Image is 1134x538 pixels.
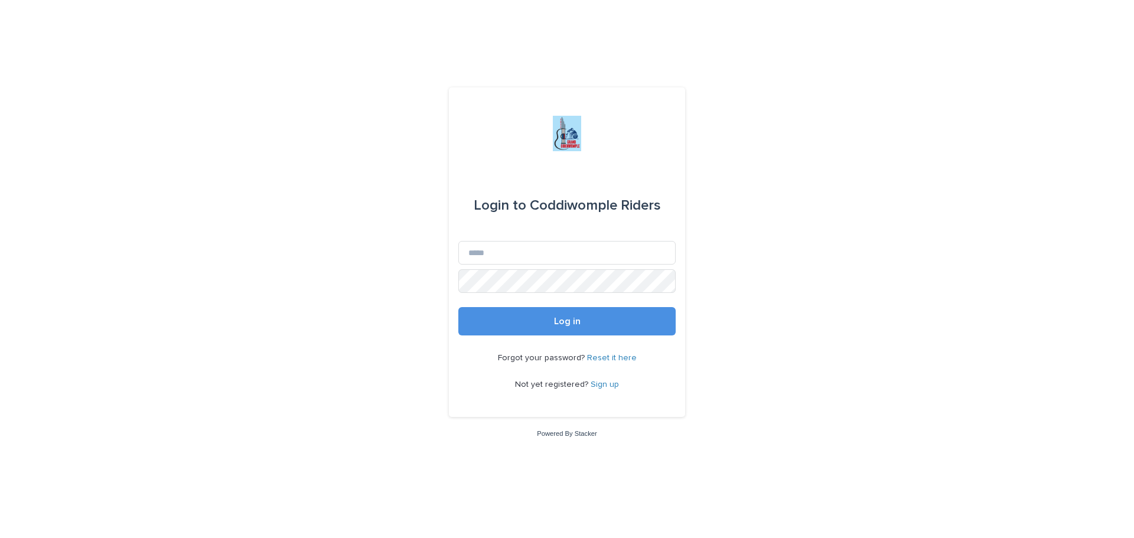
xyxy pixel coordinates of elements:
img: jxsLJbdS1eYBI7rVAS4p [553,116,581,151]
div: Coddiwomple Riders [474,189,661,222]
a: Reset it here [587,354,637,362]
span: Log in [554,317,581,326]
a: Powered By Stacker [537,430,597,437]
span: Not yet registered? [515,380,591,389]
a: Sign up [591,380,619,389]
button: Log in [458,307,676,335]
span: Login to [474,198,526,213]
span: Forgot your password? [498,354,587,362]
